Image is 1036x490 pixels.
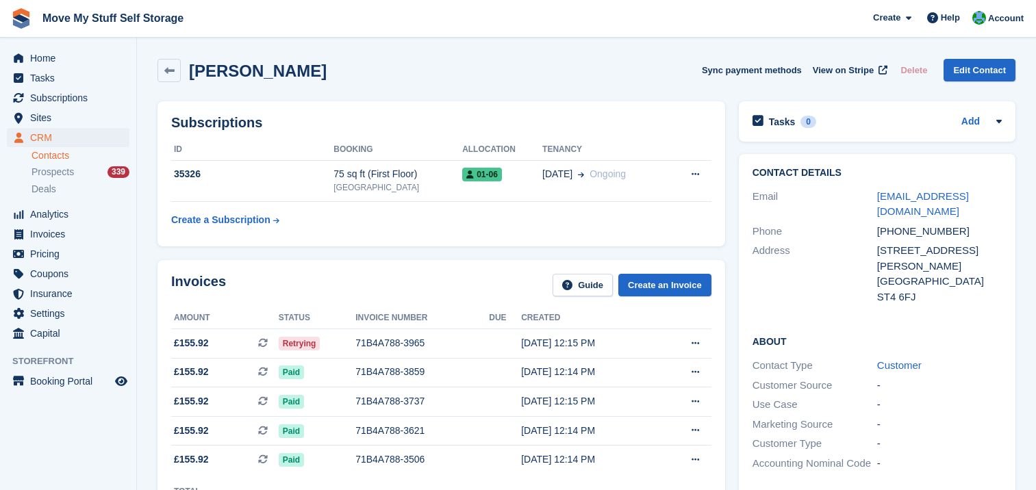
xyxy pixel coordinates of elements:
[877,436,1002,452] div: -
[7,68,129,88] a: menu
[279,337,320,350] span: Retrying
[171,274,226,296] h2: Invoices
[171,307,279,329] th: Amount
[355,365,489,379] div: 71B4A788-3859
[355,394,489,409] div: 71B4A788-3737
[189,62,327,80] h2: [PERSON_NAME]
[553,274,613,296] a: Guide
[877,359,922,371] a: Customer
[30,244,112,263] span: Pricing
[30,88,112,107] span: Subscriptions
[30,108,112,127] span: Sites
[11,8,31,29] img: stora-icon-8386f47178a22dfd0bd8f6a31ec36ba5ce8667c1dd55bd0f319d3a0aa187defe.svg
[279,307,355,329] th: Status
[30,224,112,244] span: Invoices
[753,334,1002,348] h2: About
[333,181,462,194] div: [GEOGRAPHIC_DATA]
[873,11,900,25] span: Create
[355,424,489,438] div: 71B4A788-3621
[753,378,877,394] div: Customer Source
[877,289,1002,305] div: ST4 6FJ
[7,128,129,147] a: menu
[753,436,877,452] div: Customer Type
[542,167,572,181] span: [DATE]
[7,49,129,68] a: menu
[753,456,877,472] div: Accounting Nominal Code
[753,243,877,305] div: Address
[988,12,1024,25] span: Account
[171,207,279,233] a: Create a Subscription
[31,149,129,162] a: Contacts
[753,417,877,433] div: Marketing Source
[7,372,129,391] a: menu
[355,336,489,350] div: 71B4A788-3965
[877,456,1002,472] div: -
[108,166,129,178] div: 339
[7,244,129,263] a: menu
[31,165,129,179] a: Prospects 339
[30,128,112,147] span: CRM
[877,274,1002,289] div: [GEOGRAPHIC_DATA]
[30,205,112,224] span: Analytics
[174,365,209,379] span: £155.92
[521,452,658,467] div: [DATE] 12:14 PM
[31,182,129,196] a: Deals
[30,264,112,283] span: Coupons
[895,59,933,81] button: Delete
[333,139,462,161] th: Booking
[174,452,209,467] span: £155.92
[12,354,136,368] span: Storefront
[279,424,304,438] span: Paid
[877,224,1002,240] div: [PHONE_NUMBER]
[113,373,129,389] a: Preview store
[7,108,129,127] a: menu
[7,324,129,343] a: menu
[972,11,986,25] img: Dan
[462,168,502,181] span: 01-06
[807,59,890,81] a: View on Stripe
[37,7,189,29] a: Move My Stuff Self Storage
[31,183,56,196] span: Deals
[941,11,960,25] span: Help
[944,59,1015,81] a: Edit Contact
[590,168,626,179] span: Ongoing
[753,168,1002,179] h2: Contact Details
[877,190,969,218] a: [EMAIL_ADDRESS][DOMAIN_NAME]
[174,424,209,438] span: £155.92
[30,372,112,391] span: Booking Portal
[462,139,542,161] th: Allocation
[171,139,333,161] th: ID
[30,284,112,303] span: Insurance
[877,243,1002,274] div: [STREET_ADDRESS][PERSON_NAME]
[813,64,874,77] span: View on Stripe
[753,224,877,240] div: Phone
[279,453,304,467] span: Paid
[30,68,112,88] span: Tasks
[702,59,802,81] button: Sync payment methods
[877,397,1002,413] div: -
[753,397,877,413] div: Use Case
[30,49,112,68] span: Home
[30,304,112,323] span: Settings
[171,167,333,181] div: 35326
[753,189,877,220] div: Email
[171,115,711,131] h2: Subscriptions
[174,394,209,409] span: £155.92
[753,358,877,374] div: Contact Type
[355,452,489,467] div: 71B4A788-3506
[30,324,112,343] span: Capital
[279,395,304,409] span: Paid
[7,284,129,303] a: menu
[521,394,658,409] div: [DATE] 12:15 PM
[521,336,658,350] div: [DATE] 12:15 PM
[279,365,304,379] span: Paid
[171,213,270,227] div: Create a Subscription
[877,417,1002,433] div: -
[489,307,521,329] th: Due
[542,139,668,161] th: Tenancy
[521,365,658,379] div: [DATE] 12:14 PM
[31,166,74,179] span: Prospects
[174,336,209,350] span: £155.92
[355,307,489,329] th: Invoice number
[7,88,129,107] a: menu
